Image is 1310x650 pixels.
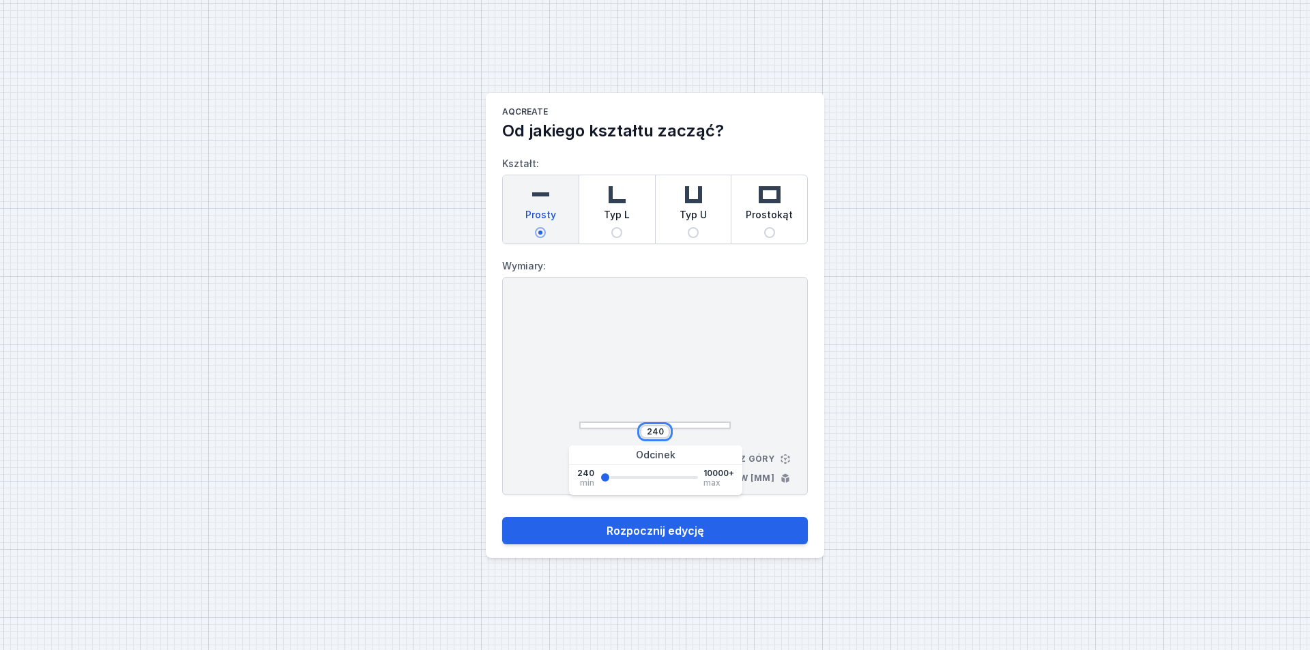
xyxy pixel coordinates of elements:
[703,468,734,479] span: 10000+
[688,227,699,238] input: Typ U
[604,208,630,227] span: Typ L
[703,479,720,487] span: max
[746,208,793,227] span: Prostokąt
[756,181,783,208] img: rectangle.svg
[680,208,707,227] span: Typ U
[644,426,666,437] input: Wymiar [mm]
[603,181,630,208] img: l-shaped.svg
[502,255,808,277] label: Wymiary:
[611,227,622,238] input: Typ L
[569,445,742,465] div: Odcinek
[580,479,594,487] span: min
[502,517,808,544] button: Rozpocznij edycję
[502,106,808,120] h1: AQcreate
[502,153,808,244] label: Kształt:
[535,227,546,238] input: Prosty
[525,208,556,227] span: Prosty
[764,227,775,238] input: Prostokąt
[577,468,594,479] span: 240
[680,181,707,208] img: u-shaped.svg
[502,120,808,142] h2: Od jakiego kształtu zacząć?
[527,181,554,208] img: straight.svg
